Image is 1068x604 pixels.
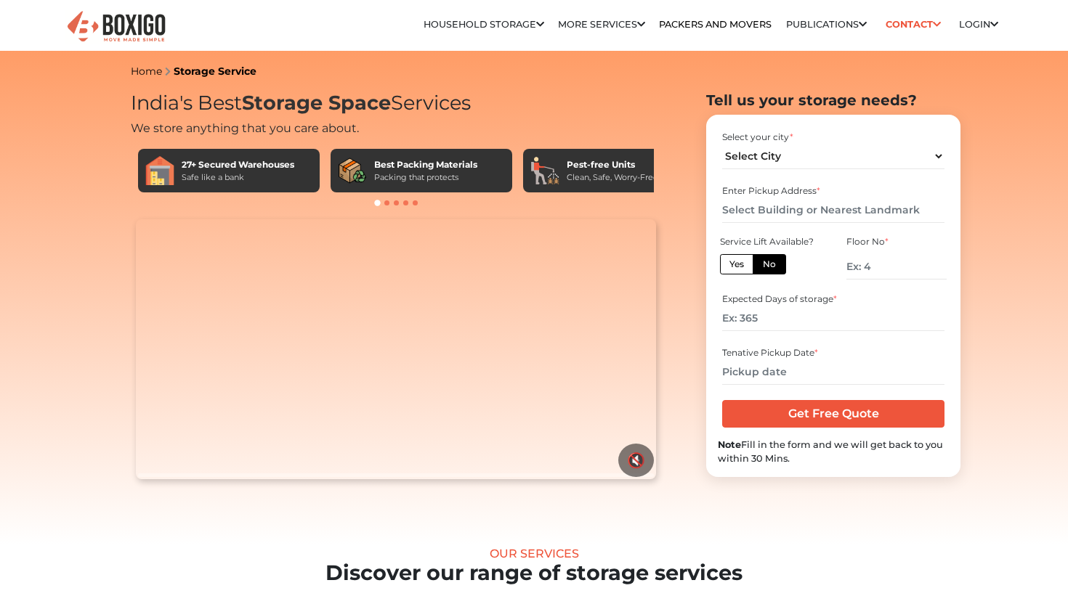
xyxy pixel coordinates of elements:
img: Pest-free Units [530,156,559,185]
div: Floor No [846,235,947,248]
a: Storage Service [174,65,256,78]
label: No [753,254,786,274]
input: Get Free Quote [722,400,944,428]
div: Expected Days of storage [722,293,944,306]
div: Our Services [43,547,1025,560]
h1: India's Best Services [131,91,661,115]
div: Best Packing Materials [374,158,477,171]
input: Ex: 4 [846,254,947,279]
div: 27+ Secured Warehouses [182,158,294,171]
div: Fill in the form and we will get back to you within 30 Mins. [718,438,949,465]
h2: Discover our range of storage services [43,560,1025,586]
div: Select your city [722,131,944,144]
h2: Tell us your storage needs? [706,91,960,109]
div: Enter Pickup Address [722,184,944,197]
a: Home [131,65,162,78]
div: Tenative Pickup Date [722,346,944,359]
a: Contact [881,13,945,36]
div: Service Lift Available? [720,235,820,248]
img: Best Packing Materials [338,156,367,185]
span: We store anything that you care about. [131,121,359,135]
input: Select Building or Nearest Landmark [722,197,944,223]
div: Pest-free Units [567,158,658,171]
a: More services [558,19,645,30]
a: Login [959,19,998,30]
a: Packers and Movers [659,19,772,30]
img: 27+ Secured Warehouses [145,156,174,185]
a: Household Storage [424,19,544,30]
label: Yes [720,254,753,274]
video: Your browser does not support the video tag. [136,219,655,479]
input: Ex: 365 [722,306,944,331]
span: Storage Space [242,91,391,115]
img: Boxigo [65,9,167,45]
b: Note [718,439,741,450]
a: Publications [786,19,867,30]
div: Clean, Safe, Worry-Free [567,171,658,184]
div: Safe like a bank [182,171,294,184]
div: Packing that protects [374,171,477,184]
input: Pickup date [722,359,944,385]
button: 🔇 [618,444,654,477]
